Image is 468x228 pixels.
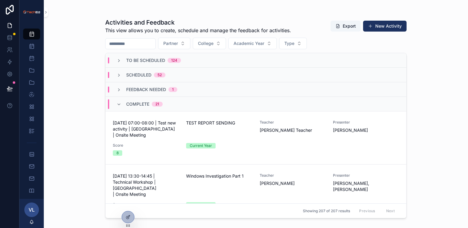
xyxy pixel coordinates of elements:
span: Type [284,40,294,46]
img: App logo [23,10,40,14]
a: [DATE] 13:30-14:45 | Technical Workshop | [GEOGRAPHIC_DATA] | Onsite MeetingWindows Investigation... [106,165,406,224]
span: TEST REPORT SENDING [186,120,252,126]
span: [PERSON_NAME], [PERSON_NAME] [333,180,399,192]
span: Score [113,143,179,148]
span: [DATE] 07:00-08:00 | Test new activity | [GEOGRAPHIC_DATA] | Onsite Meeting [113,120,179,138]
span: [PERSON_NAME] Teacher [260,127,326,133]
button: Select Button [228,38,277,49]
span: [PERSON_NAME] [260,180,326,186]
div: 124 [171,58,177,63]
div: 1 [172,87,174,92]
span: Showing 207 of 207 results [303,209,350,213]
span: Feedback Needed [126,87,166,93]
button: Select Button [193,38,226,49]
span: [DATE] 13:30-14:45 | Technical Workshop | [GEOGRAPHIC_DATA] | Onsite Meeting [113,173,179,197]
span: VL [29,206,35,213]
div: Current Year [190,202,212,208]
span: Scheduled [126,72,151,78]
button: Select Button [279,38,307,49]
span: Teacher [260,120,326,125]
div: 52 [158,73,162,77]
span: To Be Scheduled [126,57,165,63]
span: Academic Year [234,40,264,46]
h1: Activities and Feedback [105,18,291,27]
div: scrollable content [19,24,44,199]
span: Presenter [333,120,399,125]
a: [DATE] 07:00-08:00 | Test new activity | [GEOGRAPHIC_DATA] | Onsite MeetingTEST REPORT SENDINGTea... [106,111,406,165]
span: Windows Investigation Part 1 [186,173,252,179]
span: This view allows you to create, schedule and manage the feedback for activities. [105,27,291,34]
span: Partner [163,40,178,46]
span: Teacher [260,173,326,178]
div: 8 [116,150,119,156]
span: Score [113,202,179,207]
span: College [198,40,213,46]
div: 21 [155,102,159,107]
span: Presenter [333,173,399,178]
div: Current Year [190,143,212,148]
span: [PERSON_NAME] [333,127,399,133]
button: New Activity [363,21,407,32]
span: Complete [126,101,149,107]
button: Select Button [158,38,190,49]
button: Export [331,21,361,32]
